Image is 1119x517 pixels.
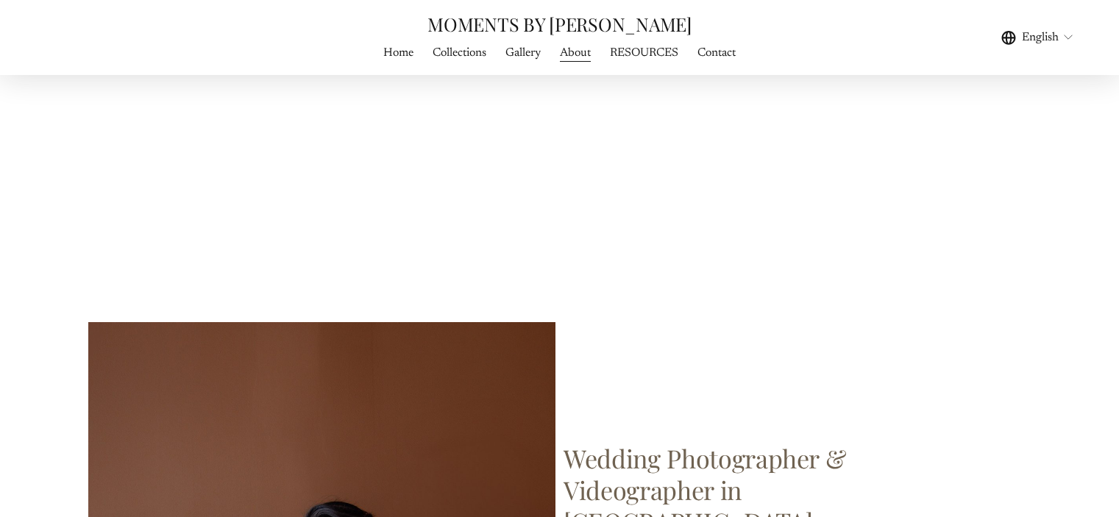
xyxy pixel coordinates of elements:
a: MOMENTS BY [PERSON_NAME] [427,12,692,36]
span: English [1022,29,1059,46]
a: RESOURCES [610,43,678,63]
div: language picker [1001,28,1075,48]
a: Contact [697,43,736,63]
a: Home [383,43,413,63]
a: Collections [433,43,486,63]
a: folder dropdown [505,43,541,63]
a: About [560,43,591,63]
span: Gallery [505,44,541,62]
